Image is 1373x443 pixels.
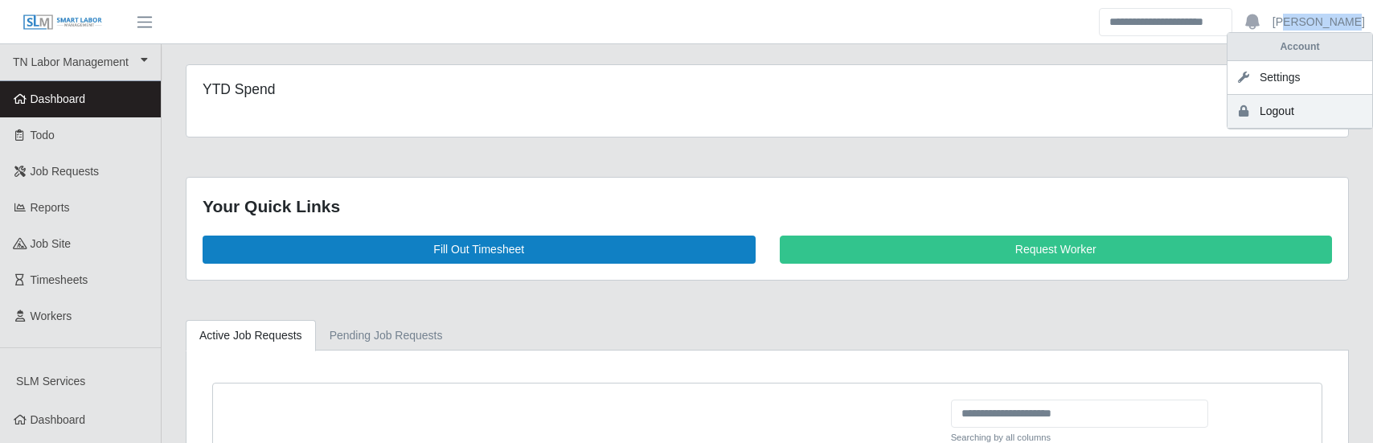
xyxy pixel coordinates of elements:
[31,129,55,142] span: Todo
[203,194,1332,219] div: Your Quick Links
[203,236,756,264] a: Fill Out Timesheet
[31,92,86,105] span: Dashboard
[31,413,86,426] span: Dashboard
[23,14,103,31] img: SLM Logo
[31,237,72,250] span: job site
[31,310,72,322] span: Workers
[203,81,563,98] h5: YTD Spend
[31,273,88,286] span: Timesheets
[780,236,1333,264] a: Request Worker
[1228,95,1372,129] a: Logout
[1228,61,1372,95] a: Settings
[316,320,457,351] a: Pending Job Requests
[186,320,316,351] a: Active Job Requests
[31,165,100,178] span: Job Requests
[1281,41,1320,52] strong: Account
[1273,14,1365,31] a: [PERSON_NAME]
[16,375,85,388] span: SLM Services
[31,201,70,214] span: Reports
[1099,8,1232,36] input: Search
